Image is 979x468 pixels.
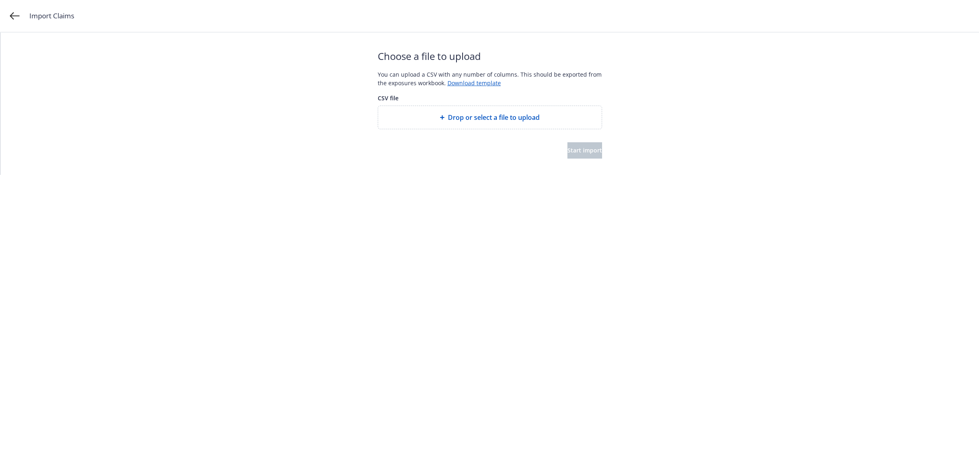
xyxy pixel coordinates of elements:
span: Drop or select a file to upload [448,113,540,122]
div: Drop or select a file to upload [378,106,602,129]
span: Choose a file to upload [378,49,602,64]
div: You can upload a CSV with any number of columns. This should be exported from the exposures workb... [378,70,602,87]
span: Import Claims [29,11,74,21]
a: Download template [447,79,501,87]
button: Start import [567,142,602,159]
span: CSV file [378,94,602,102]
span: Start import [567,146,602,154]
